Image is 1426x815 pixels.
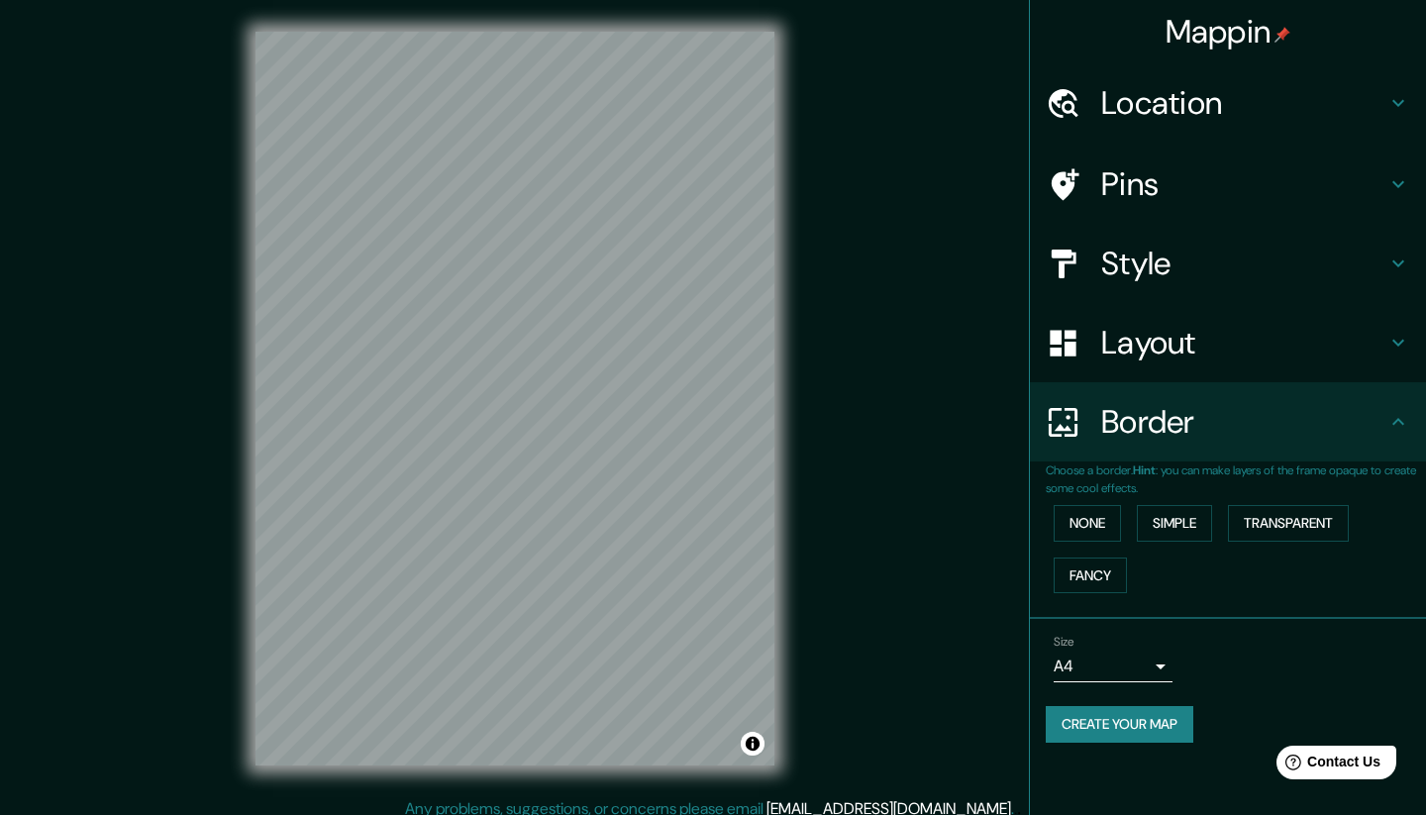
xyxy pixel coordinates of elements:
[741,732,764,756] button: Toggle attribution
[1030,224,1426,303] div: Style
[1101,83,1386,123] h4: Location
[1054,505,1121,542] button: None
[1046,706,1193,743] button: Create your map
[1030,382,1426,461] div: Border
[1030,145,1426,224] div: Pins
[1133,462,1156,478] b: Hint
[1054,634,1074,651] label: Size
[1046,461,1426,497] p: Choose a border. : you can make layers of the frame opaque to create some cool effects.
[1137,505,1212,542] button: Simple
[1030,303,1426,382] div: Layout
[1101,164,1386,204] h4: Pins
[1101,323,1386,362] h4: Layout
[1228,505,1349,542] button: Transparent
[1250,738,1404,793] iframe: Help widget launcher
[1101,402,1386,442] h4: Border
[1274,27,1290,43] img: pin-icon.png
[1054,651,1172,682] div: A4
[1166,12,1291,51] h4: Mappin
[1054,558,1127,594] button: Fancy
[255,32,774,765] canvas: Map
[1030,63,1426,143] div: Location
[1101,244,1386,283] h4: Style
